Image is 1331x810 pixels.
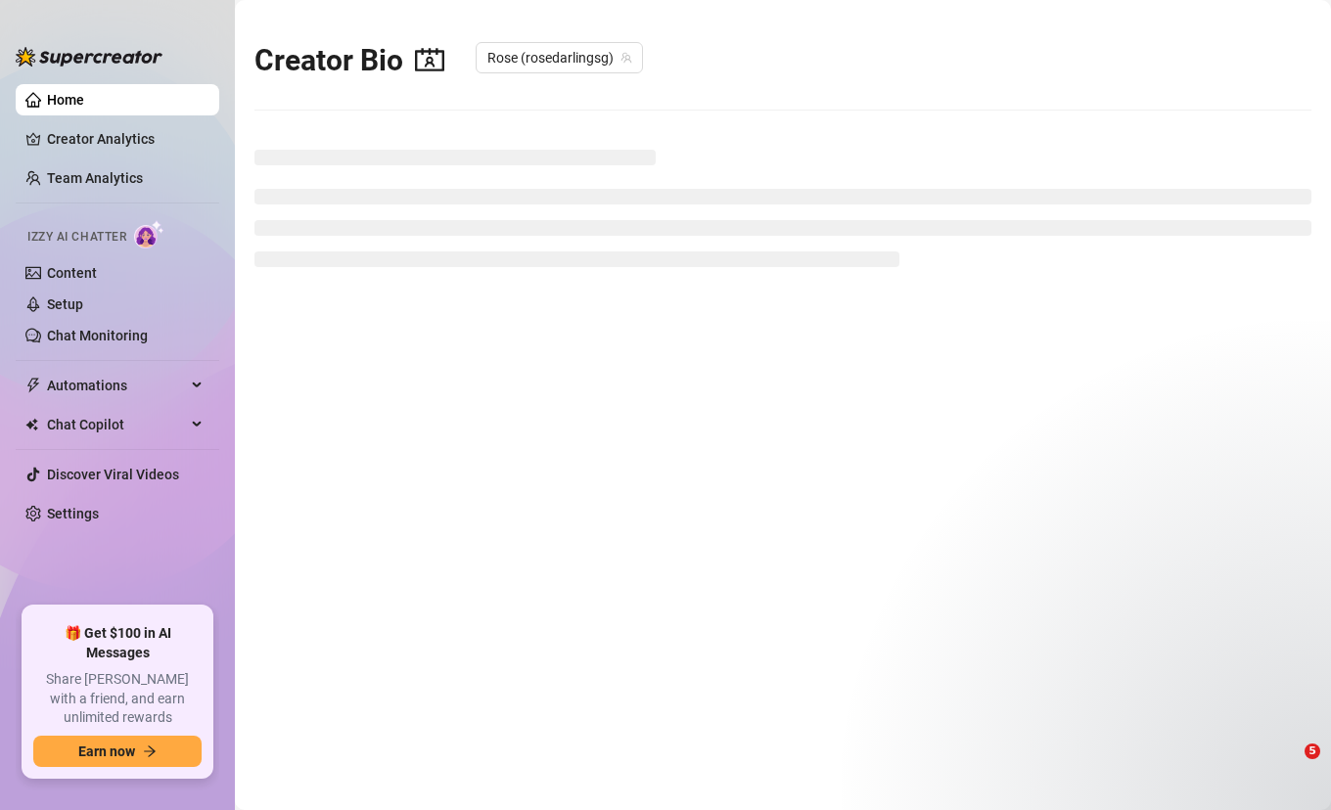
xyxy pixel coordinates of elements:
span: 5 [1305,743,1320,759]
a: Discover Viral Videos [47,467,179,482]
a: Settings [47,506,99,521]
a: Home [47,92,84,108]
span: arrow-right [143,744,157,758]
img: logo-BBDzfeDw.svg [16,47,162,67]
a: Setup [47,296,83,312]
span: contacts [415,45,444,74]
span: Earn now [78,743,135,759]
span: Share [PERSON_NAME] with a friend, and earn unlimited rewards [33,670,202,728]
img: Chat Copilot [25,418,38,431]
span: thunderbolt [25,378,41,393]
h2: Creator Bio [254,42,444,79]
img: AI Chatter [134,220,164,248]
button: Earn nowarrow-right [33,736,202,767]
a: Team Analytics [47,170,143,186]
span: 🎁 Get $100 in AI Messages [33,624,202,662]
a: Chat Monitoring [47,328,148,343]
span: team [620,52,632,64]
a: Creator Analytics [47,123,204,155]
iframe: Intercom live chat [1264,743,1311,790]
span: Rose (rosedarlingsg) [487,43,631,72]
span: Izzy AI Chatter [27,228,126,247]
span: Automations [47,370,186,401]
span: Chat Copilot [47,409,186,440]
a: Content [47,265,97,281]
